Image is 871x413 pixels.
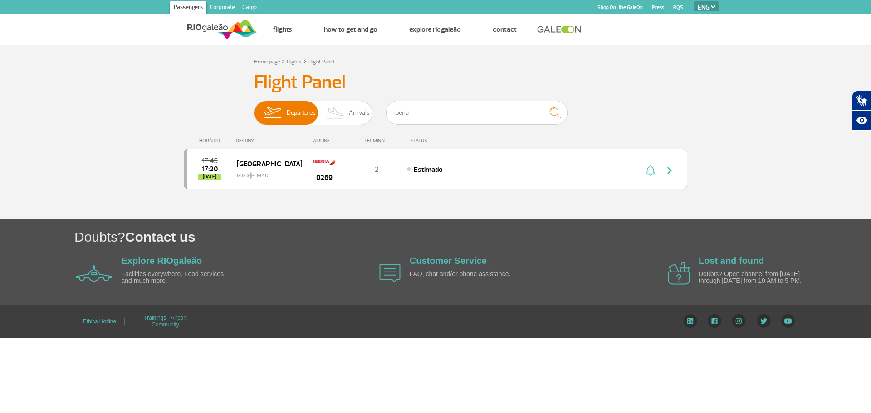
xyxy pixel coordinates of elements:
[302,138,347,144] div: AIRLINE
[406,138,480,144] div: STATUS
[732,314,746,328] img: Instagram
[349,101,370,125] span: Arrivals
[664,165,675,176] img: seta-direita-painel-voo.svg
[237,158,295,170] span: [GEOGRAPHIC_DATA]
[322,101,349,125] img: slider-desembarque
[699,256,764,266] a: Lost and found
[125,229,196,244] span: Contact us
[287,58,302,65] a: Flights
[282,56,285,66] a: >
[410,271,514,277] p: FAQ, chat and/or phone assistance.
[379,264,401,282] img: airplane icon
[708,314,721,328] img: Facebook
[83,315,116,328] a: Ethics Hotline
[308,58,334,65] a: Flight Panel
[668,262,690,285] img: airplane icon
[316,172,333,183] span: 0269
[254,71,617,94] h3: Flight Panel
[375,165,379,174] span: 2
[257,172,269,180] span: MAD
[258,101,287,125] img: slider-embarque
[493,25,517,34] a: Contact
[236,138,302,144] div: DESTINY
[852,111,871,131] button: Abrir recursos assistivos.
[852,91,871,111] button: Abrir tradutor de língua de sinais.
[144,311,186,331] a: Trainings - Airport Community
[652,5,664,10] a: Press
[206,1,239,15] a: Corporate
[683,314,697,328] img: LinkedIn
[239,1,260,15] a: Cargo
[237,167,295,180] span: GIG
[202,158,218,164] span: 2025-08-27 17:45:00
[254,58,280,65] a: Home page
[699,271,803,285] p: Doubts? Open channel from [DATE] through [DATE] from 10 AM to 5 PM.
[324,25,377,34] a: How to get and go
[781,314,795,328] img: YouTube
[186,138,236,144] div: HORÁRIO
[347,138,406,144] div: TERMINAL
[122,271,226,285] p: Facilities everywhere. Food services and much more.
[409,25,461,34] a: Explore RIOgaleão
[303,56,307,66] a: >
[673,5,683,10] a: RQS
[852,91,871,131] div: Plugin de acessibilidade da Hand Talk.
[170,1,206,15] a: Passengers
[597,5,643,10] a: Shop On-line GaleOn
[122,256,202,266] a: Explore RIOgaleão
[386,101,568,125] input: Flight, city or airline
[76,265,113,282] img: airplane icon
[273,25,292,34] a: Flights
[646,165,655,176] img: sino-painel-voo.svg
[287,101,316,125] span: Departures
[74,228,871,246] h1: Doubts?
[414,165,443,174] span: Estimado
[757,314,771,328] img: Twitter
[410,256,487,266] a: Customer Service
[198,174,221,180] span: [DATE]
[247,172,255,179] img: destiny_airplane.svg
[202,166,218,172] span: 2025-08-27 17:20:00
